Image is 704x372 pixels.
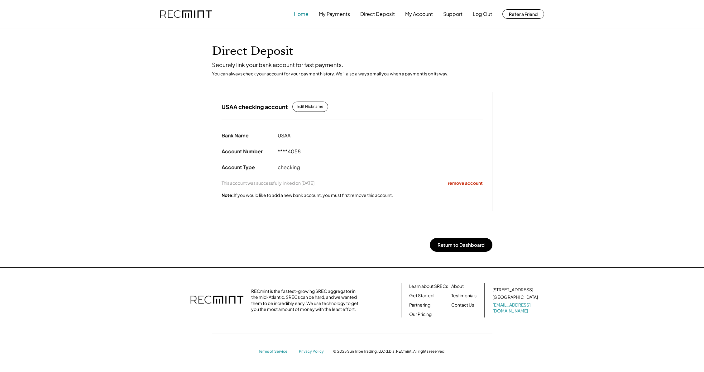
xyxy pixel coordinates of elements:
a: About [451,283,464,289]
button: My Payments [319,8,350,20]
a: Our Pricing [409,311,432,317]
div: USAA [278,132,352,139]
div: Bank Name [222,132,278,139]
div: remove account [448,180,483,186]
img: recmint-logotype%403x.png [190,289,243,311]
div: You can always check your account for your payment history. We'll also always email you when a pa... [212,71,492,76]
div: Account Type [222,164,278,171]
div: Account Number [222,148,278,155]
button: Home [294,8,309,20]
h3: USAA checking account [222,103,288,110]
div: This account was successfully linked on [DATE] [222,180,314,186]
a: Privacy Policy [299,349,327,354]
div: © 2025 Sun Tribe Trading, LLC d.b.a. RECmint. All rights reserved. [333,349,445,354]
a: Partnering [409,302,430,308]
button: Return to Dashboard [430,238,492,252]
div: [GEOGRAPHIC_DATA] [492,294,538,300]
button: My Account [405,8,433,20]
button: Support [443,8,462,20]
div: If you would like to add a new bank account, you must first remove this account. [222,192,393,198]
a: Contact Us [451,302,474,308]
a: [EMAIL_ADDRESS][DOMAIN_NAME] [492,302,539,314]
button: Direct Deposit [360,8,395,20]
strong: Note: [222,192,234,198]
a: Learn about SRECs [409,283,448,289]
img: recmint-logotype%403x.png [160,10,212,18]
div: RECmint is the fastest-growing SREC aggregator in the mid-Atlantic. SRECs can be hard, and we wan... [251,288,362,312]
div: Securely link your bank account for fast payments. [212,61,492,68]
a: Get Started [409,293,433,299]
div: [STREET_ADDRESS] [492,287,533,293]
div: checking [278,164,352,171]
button: Refer a Friend [502,9,544,19]
div: Edit Nickname [297,104,323,109]
a: Testimonials [451,293,477,299]
a: Terms of Service [259,349,293,354]
button: Log Out [473,8,492,20]
h1: Direct Deposit [212,44,492,59]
